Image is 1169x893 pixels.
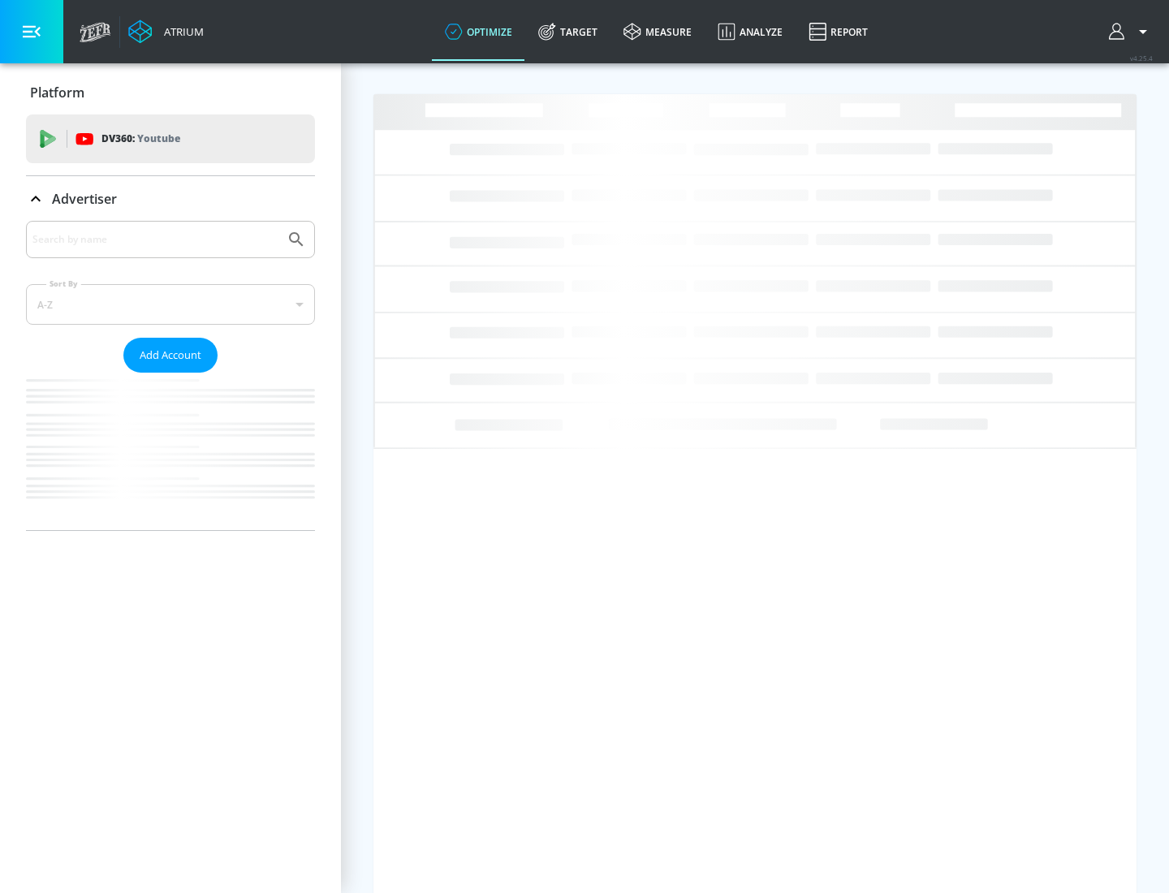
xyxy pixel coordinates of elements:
a: Target [525,2,610,61]
a: Report [796,2,881,61]
input: Search by name [32,229,278,250]
a: Atrium [128,19,204,44]
button: Add Account [123,338,218,373]
nav: list of Advertiser [26,373,315,530]
span: v 4.25.4 [1130,54,1153,63]
label: Sort By [46,278,81,289]
p: Advertiser [52,190,117,208]
div: DV360: Youtube [26,114,315,163]
span: Add Account [140,346,201,365]
p: Platform [30,84,84,101]
div: Platform [26,70,315,115]
div: Advertiser [26,176,315,222]
div: A-Z [26,284,315,325]
a: measure [610,2,705,61]
div: Advertiser [26,221,315,530]
p: Youtube [137,130,180,147]
a: optimize [432,2,525,61]
div: Atrium [157,24,204,39]
p: DV360: [101,130,180,148]
a: Analyze [705,2,796,61]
